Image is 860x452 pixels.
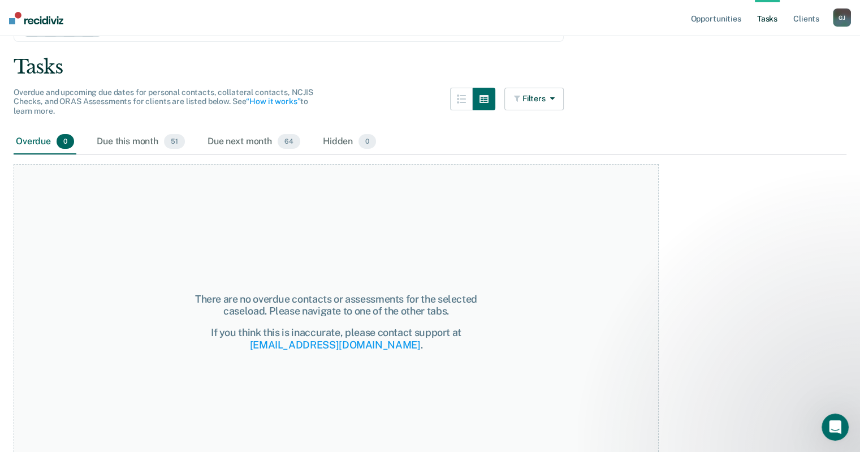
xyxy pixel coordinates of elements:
[833,8,851,27] div: G J
[175,326,497,351] div: If you think this is inaccurate, please contact support at .
[822,414,849,441] iframe: Intercom live chat
[94,130,187,154] div: Due this month51
[14,130,76,154] div: Overdue0
[358,134,376,149] span: 0
[250,339,421,351] a: [EMAIL_ADDRESS][DOMAIN_NAME]
[175,293,497,317] div: There are no overdue contacts or assessments for the selected caseload. Please navigate to one of...
[321,130,378,154] div: Hidden0
[833,8,851,27] button: GJ
[164,134,185,149] span: 51
[504,88,564,110] button: Filters
[14,88,313,116] span: Overdue and upcoming due dates for personal contacts, collateral contacts, NCJIS Checks, and ORAS...
[246,97,300,106] a: “How it works”
[9,12,63,24] img: Recidiviz
[57,134,74,149] span: 0
[278,134,300,149] span: 64
[14,55,846,79] div: Tasks
[205,130,302,154] div: Due next month64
